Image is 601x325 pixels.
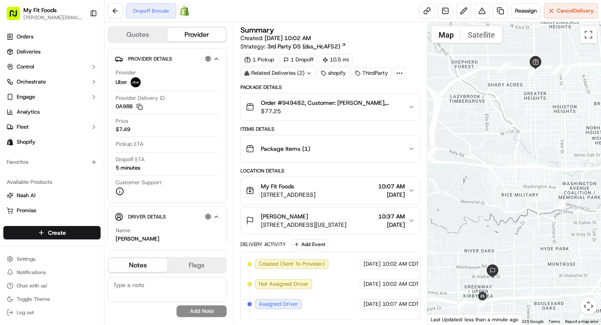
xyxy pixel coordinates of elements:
[23,6,57,14] span: My Fit Foods
[364,300,381,308] span: [DATE]
[3,60,101,74] button: Control
[557,7,594,15] span: Cancel Delivery
[500,63,510,74] div: 1
[7,207,97,214] a: Promise
[116,117,128,125] span: Price
[240,241,286,248] div: Delivery Activity
[364,280,381,288] span: [DATE]
[3,307,101,318] button: Log out
[128,213,166,220] span: Driver Details
[17,269,46,276] span: Notifications
[378,182,405,190] span: 10:07 AM
[3,135,101,149] a: Shopify
[580,26,597,43] button: Toggle fullscreen view
[240,34,311,42] span: Created:
[461,26,502,43] button: Show satellite imagery
[115,52,220,66] button: Provider Details
[7,139,13,145] img: Shopify logo
[115,210,220,223] button: Driver Details
[429,314,457,325] a: Open this area in Google Maps (opens a new window)
[116,164,140,172] div: 5 minutes
[417,184,428,195] div: 15
[7,192,97,199] a: Nash AI
[240,26,274,34] h3: Summary
[23,14,83,21] button: [PERSON_NAME][EMAIL_ADDRESS][DOMAIN_NAME]
[3,280,101,292] button: Chat with us!
[116,227,130,234] span: Name
[319,54,353,66] div: 10.5 mi
[3,175,101,189] div: Available Products
[17,108,40,116] span: Analytics
[109,28,167,41] button: Quotes
[378,212,405,221] span: 10:37 AM
[167,28,226,41] button: Provider
[116,179,162,186] span: Customer Support
[417,243,428,254] div: 17
[565,319,598,324] a: Report a map error
[17,48,40,56] span: Deliveries
[240,126,420,132] div: Items Details
[116,69,136,76] span: Provider
[261,107,401,115] span: $77.25
[17,207,36,214] span: Promise
[17,192,35,199] span: Nash AI
[240,84,420,91] div: Package Details
[267,42,340,51] span: 3rd Party DS (dss_HcAFS2)
[496,62,507,73] div: 11
[3,204,101,217] button: Promise
[3,90,101,104] button: Engage
[3,226,101,239] button: Create
[3,45,101,58] a: Deliveries
[241,94,419,120] button: Order #949482, Customer: [PERSON_NAME], Customer's 22 Order, [US_STATE], Same Day: [DATE] | Time:...
[432,26,461,43] button: Show street map
[3,75,101,89] button: Orchestrate
[261,212,308,221] span: [PERSON_NAME]
[17,78,46,86] span: Orchestrate
[265,34,311,42] span: [DATE] 10:02 AM
[109,259,167,272] button: Notes
[378,190,405,199] span: [DATE]
[267,42,346,51] a: 3rd Party DS (dss_HcAFS2)
[436,88,447,99] div: 12
[240,42,346,51] div: Strategy:
[17,282,47,289] span: Chat with us!
[116,79,127,86] span: Uber
[240,168,420,174] div: Location Details
[116,140,144,148] span: Pickup ETA
[419,215,429,226] div: 16
[427,147,437,157] div: 13
[17,63,34,71] span: Control
[548,319,560,324] a: Terms (opens in new tab)
[3,155,101,169] div: Favorites
[351,67,392,79] div: ThirdParty
[261,182,294,190] span: My Fit Foods
[515,7,537,15] span: Reassign
[552,64,563,75] div: 4
[259,300,298,308] span: Assigned Driver
[241,177,419,204] button: My Fit Foods[STREET_ADDRESS]10:07 AM[DATE]
[259,280,308,288] span: Not Assigned Driver
[116,156,145,163] span: Dropoff ETA
[116,94,165,102] span: Provider Delivery ID
[167,259,226,272] button: Flags
[511,3,540,18] button: Reassign
[3,105,101,119] a: Analytics
[17,309,34,316] span: Log out
[477,298,488,309] div: 20
[259,260,325,268] span: Created (Sent To Provider)
[3,3,86,23] button: My Fit Foods[PERSON_NAME][EMAIL_ADDRESS][DOMAIN_NAME]
[382,280,419,288] span: 10:02 AM CDT
[17,123,29,131] span: Fleet
[261,99,401,107] span: Order #949482, Customer: [PERSON_NAME], Customer's 22 Order, [US_STATE], Same Day: [DATE] | Time:...
[131,77,141,87] img: uber-new-logo.jpeg
[378,221,405,229] span: [DATE]
[457,298,468,309] div: 19
[17,93,35,101] span: Engage
[241,207,419,234] button: [PERSON_NAME][STREET_ADDRESS][US_STATE]10:37 AM[DATE]
[280,54,317,66] div: 1 Dropoff
[291,239,328,249] button: Add Event
[116,235,159,243] div: [PERSON_NAME]
[240,67,316,79] div: Related Deliveries (2)
[382,260,419,268] span: 10:02 AM CDT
